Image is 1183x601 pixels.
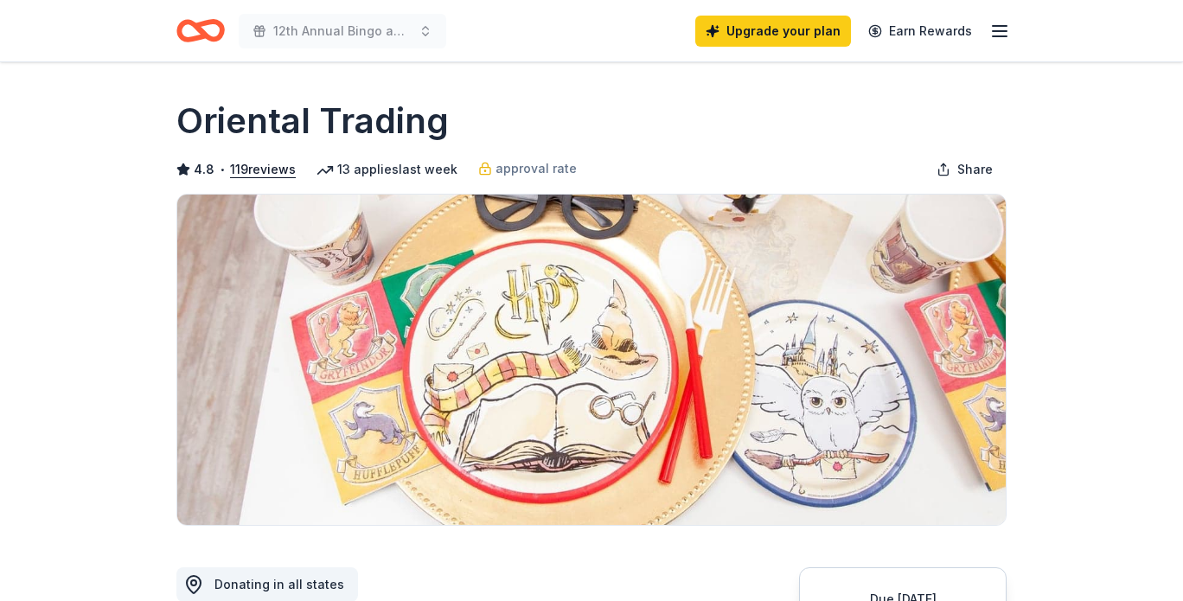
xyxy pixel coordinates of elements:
span: 12th Annual Bingo and Tricky Tray [273,21,412,42]
h1: Oriental Trading [176,97,449,145]
a: approval rate [478,158,577,179]
img: Image for Oriental Trading [177,195,1006,525]
button: 119reviews [230,159,296,180]
span: Donating in all states [214,577,344,591]
span: • [220,163,226,176]
button: Share [923,152,1007,187]
a: Home [176,10,225,51]
a: Upgrade your plan [695,16,851,47]
span: Share [957,159,993,180]
a: Earn Rewards [858,16,982,47]
div: 13 applies last week [317,159,457,180]
span: approval rate [496,158,577,179]
span: 4.8 [194,159,214,180]
button: 12th Annual Bingo and Tricky Tray [239,14,446,48]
